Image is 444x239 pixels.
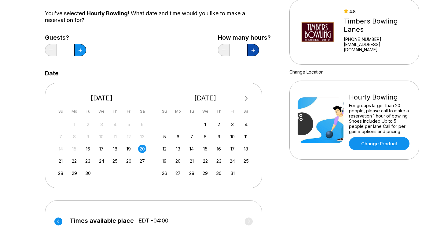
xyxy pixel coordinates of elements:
div: Choose Thursday, October 9th, 2025 [215,132,223,141]
label: Date [45,70,59,77]
div: [DATE] [54,94,149,102]
div: Choose Tuesday, October 28th, 2025 [188,169,196,177]
div: Not available Tuesday, September 2nd, 2025 [84,120,92,129]
div: Choose Friday, October 24th, 2025 [228,157,237,165]
div: Not available Thursday, September 11th, 2025 [111,132,119,141]
span: Hourly Bowling [87,10,128,16]
div: Mo [70,107,79,115]
div: We [201,107,209,115]
div: Choose Sunday, October 26th, 2025 [160,169,169,177]
div: Not available Saturday, September 6th, 2025 [138,120,146,129]
span: Times available place [70,217,134,224]
div: Choose Monday, October 6th, 2025 [174,132,182,141]
div: month 2025-09 [56,120,148,177]
div: Sa [138,107,146,115]
div: Choose Wednesday, October 1st, 2025 [201,120,209,129]
div: Choose Monday, October 13th, 2025 [174,145,182,153]
div: Not available Wednesday, September 3rd, 2025 [97,120,106,129]
div: Choose Friday, October 10th, 2025 [228,132,237,141]
img: Hourly Bowling [298,97,343,143]
div: Choose Friday, October 17th, 2025 [228,145,237,153]
div: Su [160,107,169,115]
div: Th [111,107,119,115]
label: Guests? [45,34,86,41]
div: Choose Tuesday, October 21st, 2025 [188,157,196,165]
div: Not available Friday, September 12th, 2025 [125,132,133,141]
div: Choose Tuesday, September 23rd, 2025 [84,157,92,165]
div: Choose Thursday, October 16th, 2025 [215,145,223,153]
div: Choose Wednesday, September 17th, 2025 [97,145,106,153]
div: Choose Friday, September 26th, 2025 [125,157,133,165]
a: [EMAIL_ADDRESS][DOMAIN_NAME] [344,42,411,52]
div: Not available Monday, September 1st, 2025 [70,120,79,129]
div: Not available Wednesday, September 10th, 2025 [97,132,106,141]
a: Change Location [289,69,324,74]
div: You’ve selected ! What date and time would you like to make a reservation for? [45,10,271,24]
button: Next Month [241,94,251,103]
div: Not available Monday, September 15th, 2025 [70,145,79,153]
div: Choose Tuesday, September 30th, 2025 [84,169,92,177]
div: Timbers Bowling Lanes [344,17,411,34]
div: Not available Monday, September 8th, 2025 [70,132,79,141]
div: [DATE] [158,94,253,102]
div: Choose Wednesday, October 15th, 2025 [201,145,209,153]
div: Choose Monday, October 20th, 2025 [174,157,182,165]
img: Timbers Bowling Lanes [298,9,338,55]
div: Choose Saturday, September 27th, 2025 [138,157,146,165]
div: Choose Sunday, October 12th, 2025 [160,145,169,153]
div: 4.8 [344,9,411,14]
div: Choose Thursday, October 23rd, 2025 [215,157,223,165]
div: Not available Thursday, September 4th, 2025 [111,120,119,129]
div: Choose Tuesday, October 14th, 2025 [188,145,196,153]
div: Choose Saturday, October 4th, 2025 [242,120,250,129]
div: Su [57,107,65,115]
div: Not available Friday, September 5th, 2025 [125,120,133,129]
div: For groups larger than 20 people, please call to make a reservation 1 hour of bowling Shoes inclu... [349,103,411,134]
div: Choose Monday, October 27th, 2025 [174,169,182,177]
div: Choose Monday, September 22nd, 2025 [70,157,79,165]
label: How many hours? [218,34,271,41]
div: Choose Saturday, October 18th, 2025 [242,145,250,153]
div: Choose Wednesday, October 29th, 2025 [201,169,209,177]
div: Choose Friday, October 3rd, 2025 [228,120,237,129]
div: Choose Friday, September 19th, 2025 [125,145,133,153]
div: Not available Tuesday, September 9th, 2025 [84,132,92,141]
div: Not available Saturday, September 13th, 2025 [138,132,146,141]
div: Not available Sunday, September 7th, 2025 [57,132,65,141]
div: Choose Wednesday, October 22nd, 2025 [201,157,209,165]
div: Choose Thursday, October 30th, 2025 [215,169,223,177]
div: Tu [84,107,92,115]
div: Choose Thursday, September 18th, 2025 [111,145,119,153]
div: Choose Tuesday, October 7th, 2025 [188,132,196,141]
a: Change Product [349,137,409,150]
div: Tu [188,107,196,115]
div: Choose Monday, September 29th, 2025 [70,169,79,177]
div: Choose Sunday, October 5th, 2025 [160,132,169,141]
div: month 2025-10 [160,120,251,177]
div: Fr [125,107,133,115]
div: Th [215,107,223,115]
div: Choose Thursday, October 2nd, 2025 [215,120,223,129]
div: [PHONE_NUMBER] [344,37,411,42]
div: Choose Wednesday, September 24th, 2025 [97,157,106,165]
div: Mo [174,107,182,115]
div: Choose Saturday, September 20th, 2025 [138,145,146,153]
div: Choose Tuesday, September 16th, 2025 [84,145,92,153]
div: Choose Friday, October 31st, 2025 [228,169,237,177]
div: Choose Sunday, September 21st, 2025 [57,157,65,165]
span: EDT -04:00 [138,217,168,224]
div: Fr [228,107,237,115]
div: Not available Sunday, September 14th, 2025 [57,145,65,153]
div: We [97,107,106,115]
div: Choose Thursday, September 25th, 2025 [111,157,119,165]
div: Sa [242,107,250,115]
div: Choose Saturday, October 11th, 2025 [242,132,250,141]
div: Choose Wednesday, October 8th, 2025 [201,132,209,141]
div: Hourly Bowling [349,93,411,101]
div: Choose Sunday, October 19th, 2025 [160,157,169,165]
div: Choose Sunday, September 28th, 2025 [57,169,65,177]
div: Choose Saturday, October 25th, 2025 [242,157,250,165]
